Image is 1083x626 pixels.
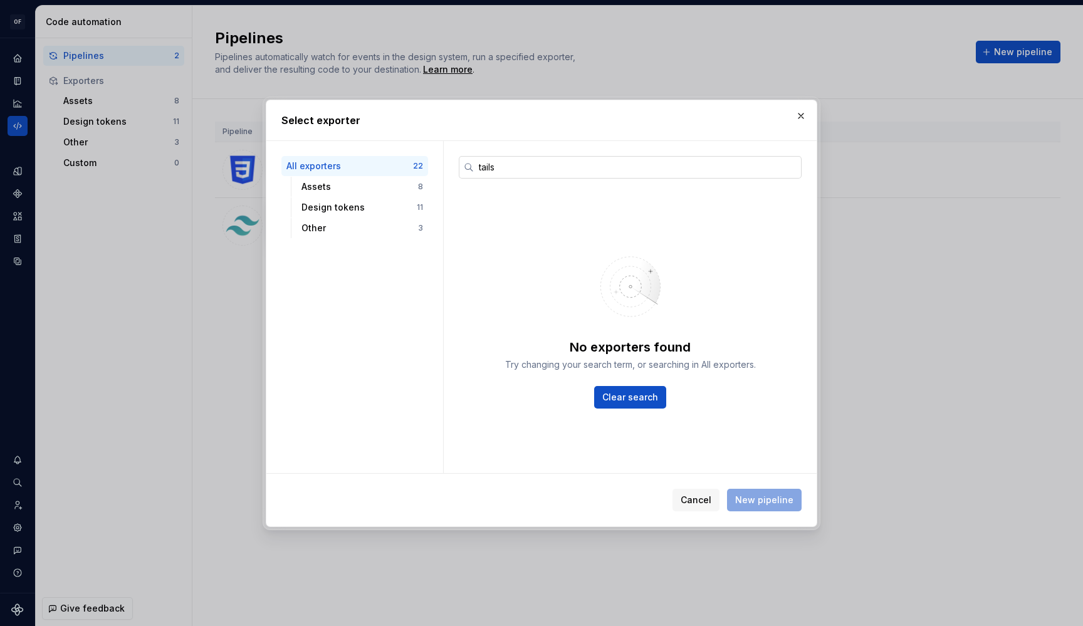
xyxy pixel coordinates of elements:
button: Assets8 [296,177,428,197]
span: Cancel [681,494,711,506]
div: 8 [418,182,423,192]
input: Search... [474,156,802,179]
div: Design tokens [301,201,417,214]
button: Design tokens11 [296,197,428,217]
div: Other [301,222,418,234]
button: Other3 [296,218,428,238]
div: 22 [413,161,423,171]
button: Cancel [672,489,719,511]
span: Clear search [602,391,658,404]
button: All exporters22 [281,156,428,176]
div: All exporters [286,160,413,172]
button: Clear search [594,386,666,409]
div: Assets [301,180,418,193]
div: No exporters found [570,338,691,356]
div: 3 [418,223,423,233]
div: 11 [417,202,423,212]
div: Try changing your search term, or searching in All exporters. [505,358,756,371]
h2: Select exporter [281,113,802,128]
